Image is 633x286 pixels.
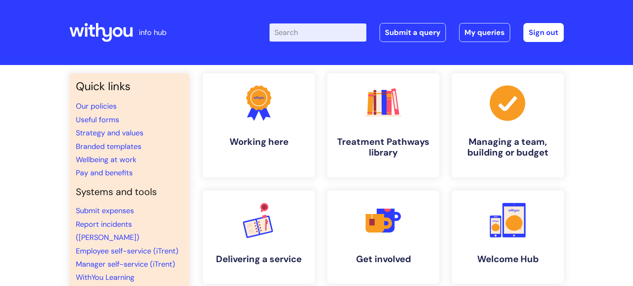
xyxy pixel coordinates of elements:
a: Report incidents ([PERSON_NAME]) [76,219,139,242]
h4: Systems and tools [76,186,183,198]
h4: Treatment Pathways library [334,137,433,158]
a: Welcome Hub [452,191,564,284]
a: Branded templates [76,142,141,151]
a: Working here [203,73,315,177]
a: My queries [459,23,510,42]
h4: Managing a team, building or budget [458,137,557,158]
input: Search [270,23,366,42]
a: Manager self-service (iTrent) [76,259,175,269]
a: Submit a query [380,23,446,42]
a: Employee self-service (iTrent) [76,246,178,256]
div: | - [270,23,564,42]
a: Submit expenses [76,206,134,216]
p: info hub [139,26,166,39]
h4: Delivering a service [209,254,308,265]
h4: Working here [209,137,308,147]
a: Treatment Pathways library [327,73,439,177]
a: WithYou Learning [76,272,134,282]
h4: Get involved [334,254,433,265]
h3: Quick links [76,80,183,93]
a: Our policies [76,101,117,111]
h4: Welcome Hub [458,254,557,265]
a: Wellbeing at work [76,155,136,165]
a: Get involved [327,191,439,284]
a: Strategy and values [76,128,143,138]
a: Delivering a service [203,191,315,284]
a: Useful forms [76,115,119,125]
a: Sign out [523,23,564,42]
a: Pay and benefits [76,168,133,178]
a: Managing a team, building or budget [452,73,564,177]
